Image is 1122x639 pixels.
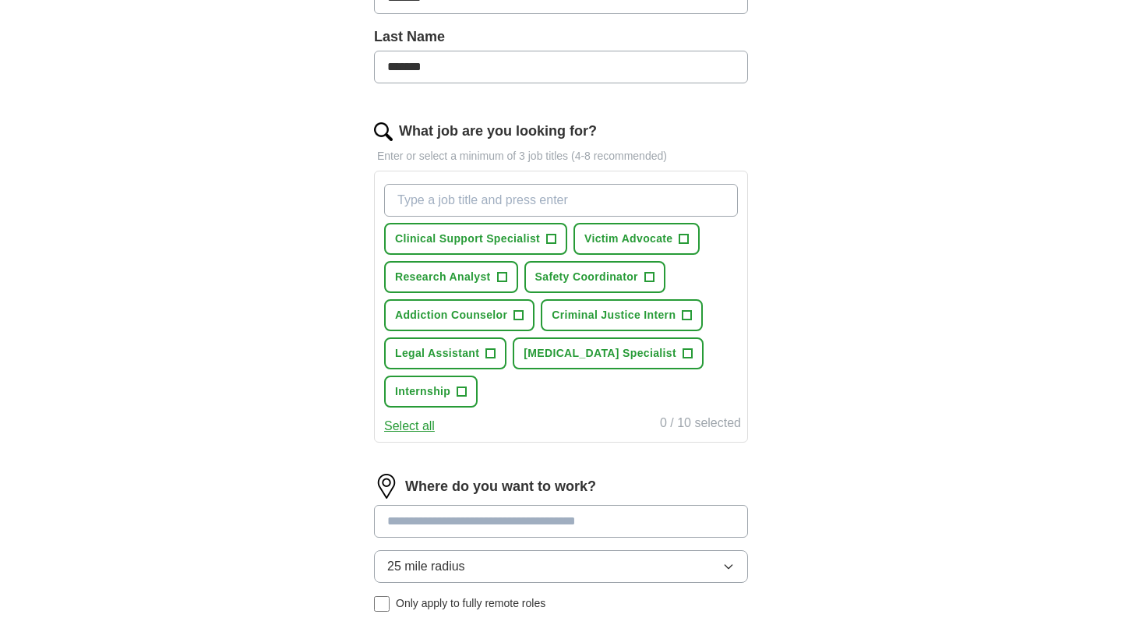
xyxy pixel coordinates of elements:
[541,299,703,331] button: Criminal Justice Intern
[513,337,704,369] button: [MEDICAL_DATA] Specialist
[395,231,540,247] span: Clinical Support Specialist
[396,595,545,612] span: Only apply to fully remote roles
[384,417,435,436] button: Select all
[384,299,535,331] button: Addiction Counselor
[374,148,748,164] p: Enter or select a minimum of 3 job titles (4-8 recommended)
[374,26,748,48] label: Last Name
[395,345,479,362] span: Legal Assistant
[395,307,507,323] span: Addiction Counselor
[524,345,676,362] span: [MEDICAL_DATA] Specialist
[399,121,597,142] label: What job are you looking for?
[374,596,390,612] input: Only apply to fully remote roles
[395,383,450,400] span: Internship
[374,474,399,499] img: location.png
[374,122,393,141] img: search.png
[384,223,567,255] button: Clinical Support Specialist
[552,307,676,323] span: Criminal Justice Intern
[573,223,700,255] button: Victim Advocate
[384,376,478,408] button: Internship
[384,261,518,293] button: Research Analyst
[584,231,672,247] span: Victim Advocate
[524,261,665,293] button: Safety Coordinator
[660,414,741,436] div: 0 / 10 selected
[374,550,748,583] button: 25 mile radius
[384,337,506,369] button: Legal Assistant
[405,476,596,497] label: Where do you want to work?
[535,269,638,285] span: Safety Coordinator
[395,269,491,285] span: Research Analyst
[387,557,465,576] span: 25 mile radius
[384,184,738,217] input: Type a job title and press enter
